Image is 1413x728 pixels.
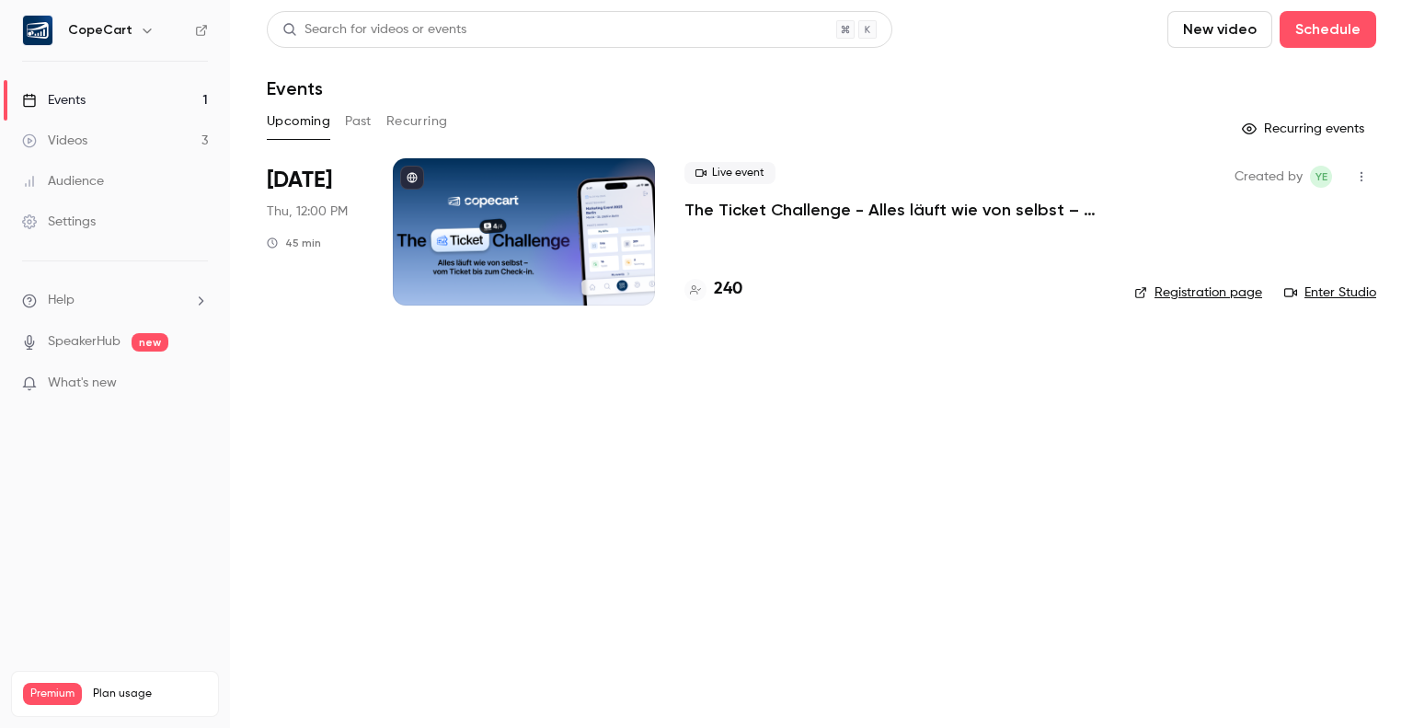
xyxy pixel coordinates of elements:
span: Thu, 12:00 PM [267,202,348,221]
button: Schedule [1280,11,1376,48]
div: 45 min [267,236,321,250]
button: Upcoming [267,107,330,136]
a: Enter Studio [1284,283,1376,302]
span: Yasamin Esfahani [1310,166,1332,188]
h4: 240 [714,277,742,302]
h6: CopeCart [68,21,132,40]
span: new [132,333,168,352]
div: Oct 9 Thu, 11:00 AM (Europe/Berlin) [267,158,363,306]
button: New video [1167,11,1272,48]
div: Audience [22,172,104,191]
span: Help [48,291,75,310]
span: Plan usage [93,687,207,701]
img: CopeCart [23,16,52,45]
div: Events [22,91,86,110]
h1: Events [267,77,323,99]
span: What's new [48,374,117,393]
li: help-dropdown-opener [22,291,208,310]
button: Recurring [386,107,448,136]
div: Settings [22,213,96,231]
div: Videos [22,132,87,150]
a: The Ticket Challenge - Alles läuft wie von selbst – vom Ticket bis zum Check-in [684,199,1105,221]
span: YE [1315,166,1327,188]
span: Premium [23,683,82,705]
span: Created by [1235,166,1303,188]
span: Live event [684,162,775,184]
button: Past [345,107,372,136]
a: Registration page [1134,283,1262,302]
div: Search for videos or events [282,20,466,40]
a: SpeakerHub [48,332,121,352]
span: [DATE] [267,166,332,195]
button: Recurring events [1234,114,1376,144]
a: 240 [684,277,742,302]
